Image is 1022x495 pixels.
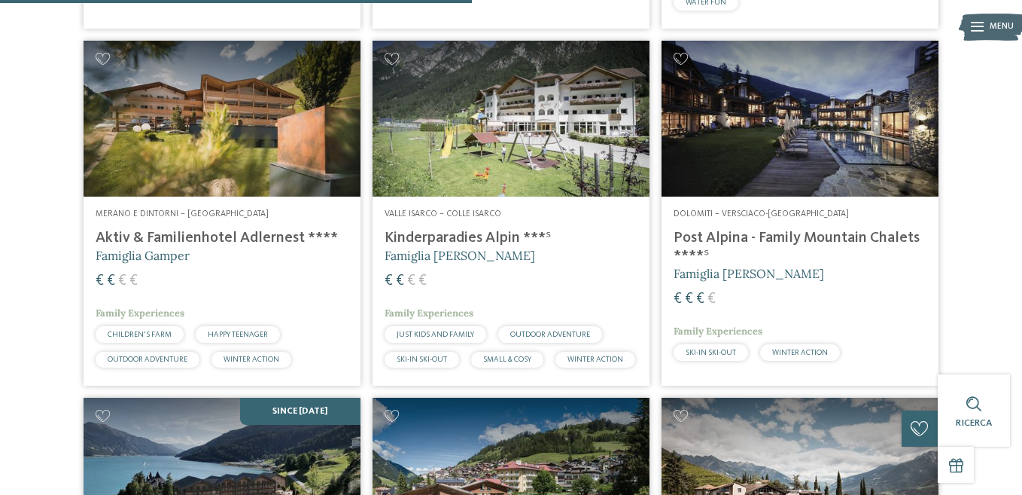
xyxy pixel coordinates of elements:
[373,41,649,197] img: Kinderparadies Alpin ***ˢ
[118,273,126,289] span: €
[107,273,115,289] span: €
[674,229,926,265] h4: Post Alpina - Family Mountain Chalets ****ˢ
[674,266,824,281] span: Famiglia [PERSON_NAME]
[396,273,404,289] span: €
[96,209,269,218] span: Merano e dintorni – [GEOGRAPHIC_DATA]
[373,41,649,387] a: Cercate un hotel per famiglie? Qui troverete solo i migliori! Valle Isarco – Colle Isarco Kinderp...
[108,356,187,363] span: OUTDOOR ADVENTURE
[385,209,501,218] span: Valle Isarco – Colle Isarco
[956,418,992,428] span: Ricerca
[662,41,938,197] img: Post Alpina - Family Mountain Chalets ****ˢ
[208,331,268,338] span: HAPPY TEENAGER
[385,229,637,247] h4: Kinderparadies Alpin ***ˢ
[224,356,279,363] span: WINTER ACTION
[108,331,172,338] span: CHILDREN’S FARM
[84,41,360,387] a: Cercate un hotel per famiglie? Qui troverete solo i migliori! Merano e dintorni – [GEOGRAPHIC_DAT...
[696,292,704,307] span: €
[129,273,138,289] span: €
[397,356,447,363] span: SKI-IN SKI-OUT
[483,356,531,363] span: SMALL & COSY
[96,248,190,263] span: Famiglia Gamper
[397,331,474,338] span: JUST KIDS AND FAMILY
[685,292,693,307] span: €
[96,307,184,319] span: Family Experiences
[674,325,762,338] span: Family Experiences
[686,349,736,356] span: SKI-IN SKI-OUT
[567,356,623,363] span: WINTER ACTION
[674,209,849,218] span: Dolomiti – Versciaco-[GEOGRAPHIC_DATA]
[662,41,938,387] a: Cercate un hotel per famiglie? Qui troverete solo i migliori! Dolomiti – Versciaco-[GEOGRAPHIC_DA...
[385,307,473,319] span: Family Experiences
[407,273,415,289] span: €
[674,292,682,307] span: €
[96,229,348,247] h4: Aktiv & Familienhotel Adlernest ****
[385,248,535,263] span: Famiglia [PERSON_NAME]
[96,273,104,289] span: €
[385,273,393,289] span: €
[418,273,427,289] span: €
[707,292,716,307] span: €
[84,41,360,197] img: Aktiv & Familienhotel Adlernest ****
[510,331,590,338] span: OUTDOOR ADVENTURE
[772,349,828,356] span: WINTER ACTION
